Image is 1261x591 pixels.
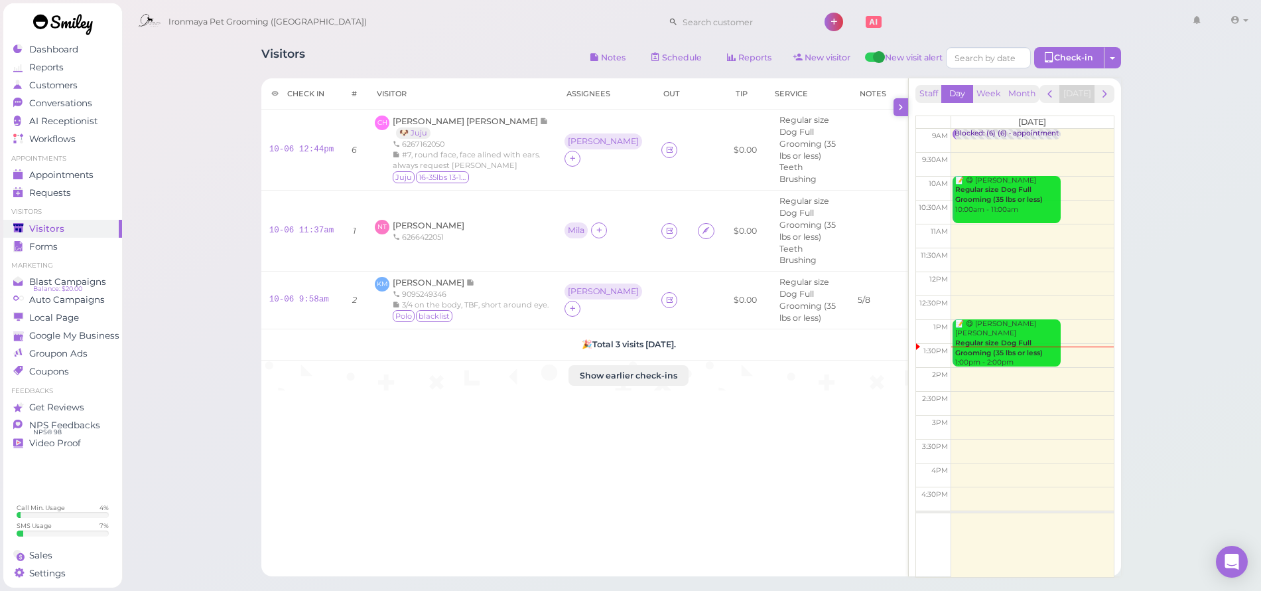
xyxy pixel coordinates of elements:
a: Visitors [3,220,122,238]
span: NPS® 98 [33,427,62,438]
span: Customers [29,80,78,91]
a: Local Page [3,309,122,327]
a: Video Proof [3,434,122,452]
span: 3/4 on the body, TBF, short around eye. [402,300,549,309]
span: Reports [29,62,64,73]
a: New visitor [783,47,862,68]
span: Google My Business [29,330,119,341]
a: Dashboard [3,41,122,58]
span: AI Receptionist [29,116,98,127]
a: 10-06 11:37am [269,226,334,235]
span: 2pm [932,371,948,379]
li: Appointments [3,154,122,163]
li: Visitors [3,207,122,216]
span: New visit alert [885,52,943,72]
span: NT [375,220,389,234]
div: 6267162050 [393,139,549,149]
div: 9095249346 [393,289,549,299]
span: Blast Campaigns [29,276,106,288]
button: Staff [915,85,942,103]
span: Auto Campaigns [29,294,105,305]
a: NPS Feedbacks NPS® 98 [3,416,122,434]
span: Settings [29,568,66,579]
a: Settings [3,564,122,582]
span: Get Reviews [29,402,84,413]
button: [DATE] [1059,85,1095,103]
a: AI Receptionist [3,112,122,130]
i: 1 [353,226,356,236]
span: Video Proof [29,438,81,449]
span: 2:30pm [922,394,948,403]
a: 10-06 9:58am [269,295,329,304]
span: [PERSON_NAME] [393,278,466,288]
b: Regular size Dog Full Grooming (35 lbs or less) [955,185,1043,204]
div: 4 % [100,503,109,512]
i: 2 [352,295,357,305]
a: Forms [3,238,122,256]
div: [PERSON_NAME] [568,137,639,146]
span: Requests [29,187,71,199]
a: Appointments [3,166,122,184]
button: Day [941,85,973,103]
input: Search customer [678,11,807,33]
span: Polo [393,310,415,322]
span: 12:30pm [919,299,948,307]
span: Local Page [29,312,79,323]
span: Note [540,116,549,126]
span: Groupon Ads [29,348,88,359]
a: [PERSON_NAME] [393,220,464,230]
li: Marketing [3,261,122,270]
div: 📝 😋 [PERSON_NAME] 10:00am - 11:00am [955,176,1061,215]
button: Month [1004,85,1039,103]
div: Open Intercom Messenger [1216,546,1248,578]
div: 7 % [100,521,109,530]
span: Dashboard [29,44,78,55]
span: Conversations [29,98,92,109]
span: Sales [29,550,52,561]
a: 🐶 Juju [396,127,431,138]
a: 10-06 12:44pm [269,145,334,154]
span: 3:30pm [922,442,948,451]
li: Regular size Dog Full Grooming (35 lbs or less) [776,114,842,161]
h1: Visitors [261,47,305,72]
span: KM [375,277,389,292]
div: Check-in [1034,47,1104,68]
a: Coupons [3,363,122,380]
div: Mila [568,226,584,235]
span: 12pm [929,275,948,284]
a: Conversations [3,94,122,112]
button: Week [972,85,1005,103]
a: Google My Business [3,327,122,345]
a: Workflows [3,130,122,148]
span: 11:30am [921,251,948,260]
th: Assignees [557,78,653,110]
span: 1pm [933,323,948,331]
th: Notes [850,78,935,110]
span: Balance: $20.00 [33,284,82,294]
li: Regular size Dog Full Grooming (35 lbs or less) [776,276,842,323]
button: prev [1039,85,1060,103]
a: [PERSON_NAME] [393,278,475,288]
span: Juju [393,171,415,183]
a: Reports [3,58,122,76]
span: 1:30pm [923,347,948,355]
span: 9am [932,131,948,140]
span: Workflows [29,133,76,145]
div: Blocked: (6) (6) • appointment [955,129,1059,139]
a: Schedule [640,47,713,68]
b: Regular size Dog Full Grooming (35 lbs or less) [955,339,1043,357]
th: Out [653,78,690,110]
li: Teeth Brushing [776,243,842,267]
h5: 🎉 Total 3 visits [DATE]. [269,339,988,349]
span: 4pm [931,466,948,475]
a: Get Reviews [3,398,122,416]
div: 📝 😋 [PERSON_NAME] [PERSON_NAME] 1:00pm - 2:00pm [955,319,1061,368]
span: 10am [929,179,948,188]
a: Sales [3,547,122,564]
span: 10:30am [919,203,948,212]
div: # [352,88,357,99]
th: Visitor [367,78,557,110]
i: 6 [352,145,357,155]
div: SMS Usage [17,521,52,530]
